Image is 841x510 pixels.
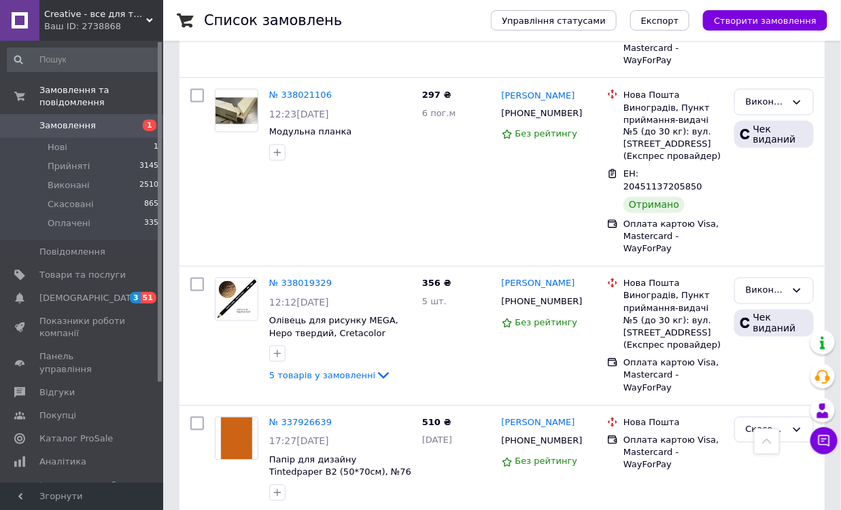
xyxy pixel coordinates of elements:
[269,436,329,447] span: 17:27[DATE]
[144,198,158,211] span: 865
[623,102,723,164] div: Виноградів, Пункт приймання-видачі №5 (до 30 кг): вул. [STREET_ADDRESS] (Експрес провайдер)
[269,90,332,100] a: № 338021106
[623,357,723,395] div: Оплата картою Visa, Mastercard - WayForPay
[44,20,163,33] div: Ваш ID: 2738868
[269,316,398,339] a: Олівець для рисунку MEGA, Неро твердий, Cretacolor
[422,297,447,307] span: 5 шт.
[48,141,67,153] span: Нові
[422,418,451,428] span: 510 ₴
[623,278,723,290] div: Нова Пошта
[269,370,392,380] a: 5 товарів у замовленні
[502,417,575,430] a: [PERSON_NAME]
[154,141,158,153] span: 1
[422,278,451,289] span: 356 ₴
[502,108,583,118] span: [PHONE_NUMBER]
[144,217,158,230] span: 335
[269,127,352,137] a: Модульна планка
[48,198,94,211] span: Скасовані
[623,169,702,192] span: ЕН: 20451137205850
[39,120,96,132] span: Замовлення
[623,89,723,101] div: Нова Пошта
[269,370,375,380] span: 5 товарів у замовленні
[502,16,606,26] span: Управління статусами
[502,90,575,103] a: [PERSON_NAME]
[703,10,827,31] button: Створити замовлення
[502,278,575,291] a: [PERSON_NAME]
[215,417,258,460] a: Фото товару
[48,160,90,172] span: Прийняті
[216,278,258,321] img: Фото товару
[623,417,723,429] div: Нова Пошта
[143,120,156,131] span: 1
[269,278,332,289] a: № 338019329
[623,197,685,213] div: Отримано
[714,16,817,26] span: Створити замовлення
[746,423,786,437] div: Скасовано
[39,386,75,399] span: Відгуки
[502,297,583,307] span: [PHONE_NUMBER]
[141,292,156,304] span: 51
[623,219,723,256] div: Оплата картою Visa, Mastercard - WayForPay
[623,30,723,67] div: Оплата картою Visa, Mastercard - WayForPay
[39,456,86,468] span: Аналітика
[221,418,253,460] img: Фото товару
[630,10,690,31] button: Експорт
[216,98,258,124] img: Фото товару
[39,292,140,304] span: [DEMOGRAPHIC_DATA]
[269,455,411,503] a: Папір для дизайну Tintedpaper В2 (50*70см), №76 теракотовий, 130г/м, без текстури, Folia
[269,297,329,308] span: 12:12[DATE]
[746,95,786,109] div: Виконано
[44,8,146,20] span: Creative - все для творчих людей
[515,318,578,328] span: Без рейтингу
[39,315,126,340] span: Показники роботи компанії
[810,427,838,454] button: Чат з покупцем
[139,179,158,192] span: 2510
[204,12,342,29] h1: Список замовлень
[269,109,329,120] span: 12:23[DATE]
[623,290,723,352] div: Виноградів, Пункт приймання-видачі №5 (до 30 кг): вул. [STREET_ADDRESS] (Експрес провайдер)
[641,16,679,26] span: Експорт
[422,90,451,100] span: 297 ₴
[39,479,126,504] span: Інструменти веб-майстра та SEO
[215,278,258,321] a: Фото товару
[734,310,814,337] div: Чек виданий
[39,350,126,375] span: Панель управління
[39,433,113,445] span: Каталог ProSale
[515,456,578,467] span: Без рейтингу
[48,217,90,230] span: Оплачені
[269,418,332,428] a: № 337926639
[746,284,786,298] div: Виконано
[215,89,258,132] a: Фото товару
[139,160,158,172] span: 3145
[689,15,827,25] a: Створити замовлення
[39,246,105,258] span: Повідомлення
[7,48,160,72] input: Пошук
[39,84,163,109] span: Замовлення та повідомлення
[39,269,126,281] span: Товари та послуги
[734,121,814,148] div: Чек виданий
[130,292,141,304] span: 3
[39,409,76,422] span: Покупці
[422,108,456,118] span: 6 пог.м
[491,10,617,31] button: Управління статусами
[515,129,578,139] span: Без рейтингу
[48,179,90,192] span: Виконані
[623,435,723,472] div: Оплата картою Visa, Mastercard - WayForPay
[502,436,583,446] span: [PHONE_NUMBER]
[422,435,452,445] span: [DATE]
